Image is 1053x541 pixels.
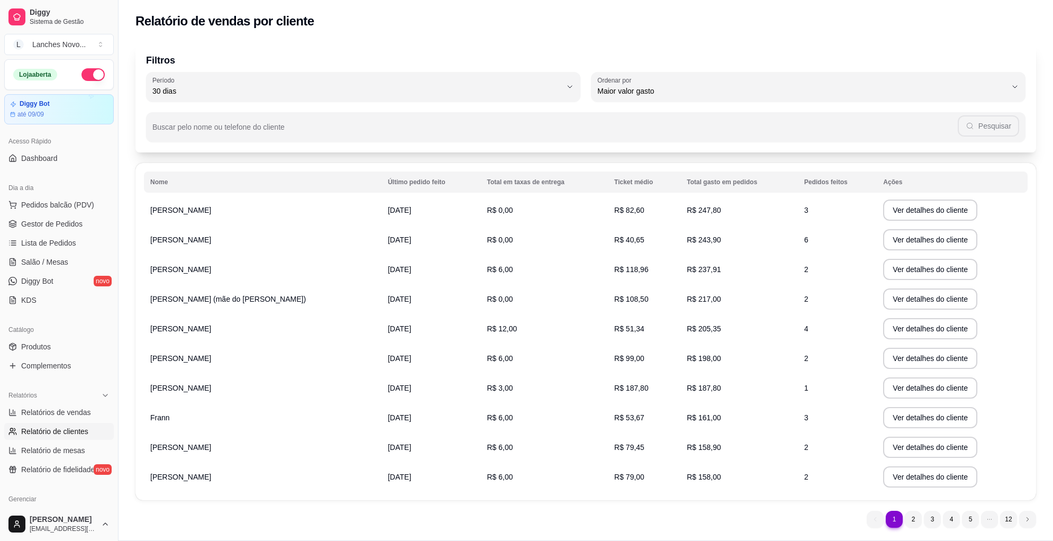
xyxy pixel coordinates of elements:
[388,384,411,392] span: [DATE]
[943,511,960,528] li: pagination item 4
[21,200,94,210] span: Pedidos balcão (PDV)
[150,206,211,214] span: [PERSON_NAME]
[883,407,977,428] button: Ver detalhes do cliente
[388,473,411,481] span: [DATE]
[388,354,411,363] span: [DATE]
[21,238,76,248] span: Lista de Pedidos
[883,318,977,339] button: Ver detalhes do cliente
[388,413,411,422] span: [DATE]
[81,68,105,81] button: Alterar Status
[13,39,24,50] span: L
[687,443,721,452] span: R$ 158,90
[804,354,809,363] span: 2
[152,86,561,96] span: 30 dias
[487,473,513,481] span: R$ 6,00
[614,265,649,274] span: R$ 118,96
[4,179,114,196] div: Dia a dia
[614,413,644,422] span: R$ 53,67
[804,265,809,274] span: 2
[150,354,211,363] span: [PERSON_NAME]
[150,413,170,422] span: Frann
[150,384,211,392] span: [PERSON_NAME]
[608,172,680,193] th: Ticket médio
[597,86,1006,96] span: Maior valor gasto
[4,196,114,213] button: Pedidos balcão (PDV)
[614,354,644,363] span: R$ 99,00
[614,295,649,303] span: R$ 108,50
[1019,511,1036,528] li: next page button
[877,172,1028,193] th: Ações
[804,206,809,214] span: 3
[21,295,37,305] span: KDS
[680,172,798,193] th: Total gasto em pedidos
[480,172,608,193] th: Total em taxas de entrega
[388,265,411,274] span: [DATE]
[861,506,1041,533] nav: pagination navigation
[150,236,211,244] span: [PERSON_NAME]
[4,442,114,459] a: Relatório de mesas
[17,110,44,119] article: até 09/09
[962,511,979,528] li: pagination item 5
[804,324,809,333] span: 4
[487,265,513,274] span: R$ 6,00
[4,4,114,30] a: DiggySistema de Gestão
[687,295,721,303] span: R$ 217,00
[687,265,721,274] span: R$ 237,91
[144,172,382,193] th: Nome
[8,391,37,400] span: Relatórios
[4,254,114,270] a: Salão / Mesas
[883,377,977,399] button: Ver detalhes do cliente
[4,491,114,508] div: Gerenciar
[487,206,513,214] span: R$ 0,00
[487,443,513,452] span: R$ 6,00
[4,338,114,355] a: Produtos
[4,423,114,440] a: Relatório de clientes
[597,76,635,85] label: Ordenar por
[804,443,809,452] span: 2
[883,466,977,488] button: Ver detalhes do cliente
[905,511,922,528] li: pagination item 2
[883,259,977,280] button: Ver detalhes do cliente
[614,473,644,481] span: R$ 79,00
[883,288,977,310] button: Ver detalhes do cliente
[21,276,53,286] span: Diggy Bot
[150,473,211,481] span: [PERSON_NAME]
[146,72,580,102] button: Período30 dias
[30,17,110,26] span: Sistema de Gestão
[21,341,51,352] span: Produtos
[487,354,513,363] span: R$ 6,00
[487,236,513,244] span: R$ 0,00
[20,100,50,108] article: Diggy Bot
[614,206,644,214] span: R$ 82,60
[21,445,85,456] span: Relatório de mesas
[4,321,114,338] div: Catálogo
[883,200,977,221] button: Ver detalhes do cliente
[388,236,411,244] span: [DATE]
[883,437,977,458] button: Ver detalhes do cliente
[4,357,114,374] a: Complementos
[886,511,903,528] li: pagination item 1 active
[13,69,57,80] div: Loja aberta
[150,324,211,333] span: [PERSON_NAME]
[4,273,114,290] a: Diggy Botnovo
[804,413,809,422] span: 3
[21,407,91,418] span: Relatórios de vendas
[4,34,114,55] button: Select a team
[687,324,721,333] span: R$ 205,35
[924,511,941,528] li: pagination item 3
[804,384,809,392] span: 1
[883,229,977,250] button: Ver detalhes do cliente
[614,384,649,392] span: R$ 187,80
[981,511,998,528] li: dots element
[21,360,71,371] span: Complementos
[21,219,83,229] span: Gestor de Pedidos
[388,324,411,333] span: [DATE]
[687,384,721,392] span: R$ 187,80
[4,215,114,232] a: Gestor de Pedidos
[388,443,411,452] span: [DATE]
[487,324,517,333] span: R$ 12,00
[21,464,95,475] span: Relatório de fidelidade
[804,473,809,481] span: 2
[150,295,306,303] span: [PERSON_NAME] (mãe do [PERSON_NAME])
[687,413,721,422] span: R$ 161,00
